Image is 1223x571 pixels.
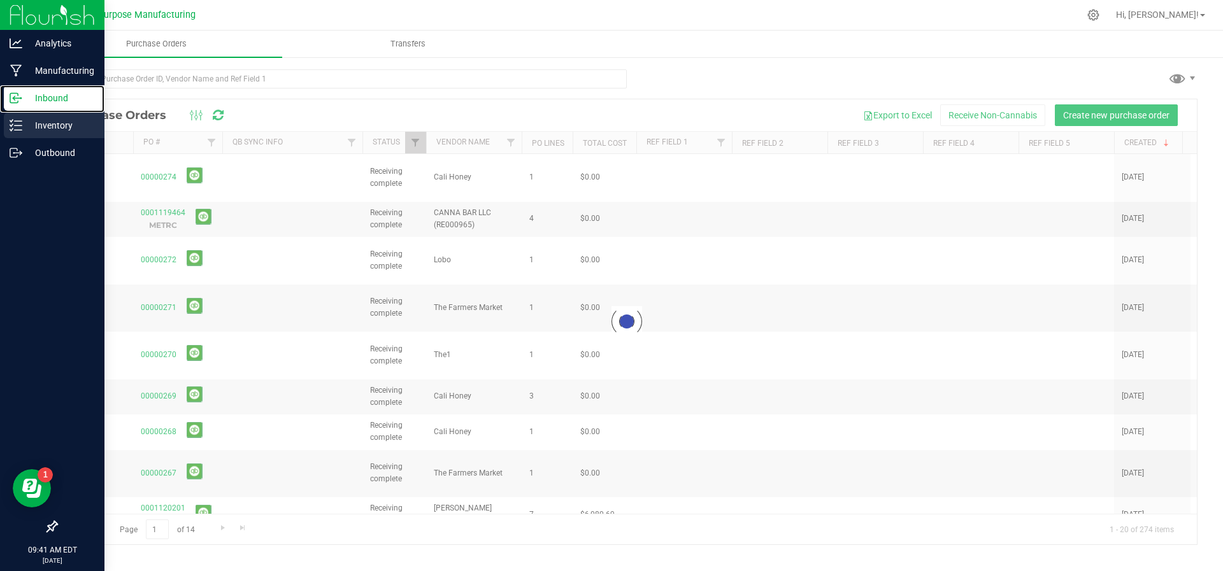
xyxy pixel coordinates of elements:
[282,31,534,57] a: Transfers
[10,146,22,159] inline-svg: Outbound
[10,64,22,77] inline-svg: Manufacturing
[56,69,627,88] input: Search Purchase Order ID, Vendor Name and Ref Field 1
[373,38,443,50] span: Transfers
[22,90,99,106] p: Inbound
[22,36,99,51] p: Analytics
[13,469,51,507] iframe: Resource center
[22,63,99,78] p: Manufacturing
[10,119,22,132] inline-svg: Inventory
[109,38,204,50] span: Purchase Orders
[31,31,282,57] a: Purchase Orders
[1116,10,1199,20] span: Hi, [PERSON_NAME]!
[10,37,22,50] inline-svg: Analytics
[22,145,99,160] p: Outbound
[6,556,99,565] p: [DATE]
[6,544,99,556] p: 09:41 AM EDT
[64,10,196,20] span: Greater Purpose Manufacturing
[22,118,99,133] p: Inventory
[1085,9,1101,21] div: Manage settings
[38,467,53,483] iframe: Resource center unread badge
[10,92,22,104] inline-svg: Inbound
